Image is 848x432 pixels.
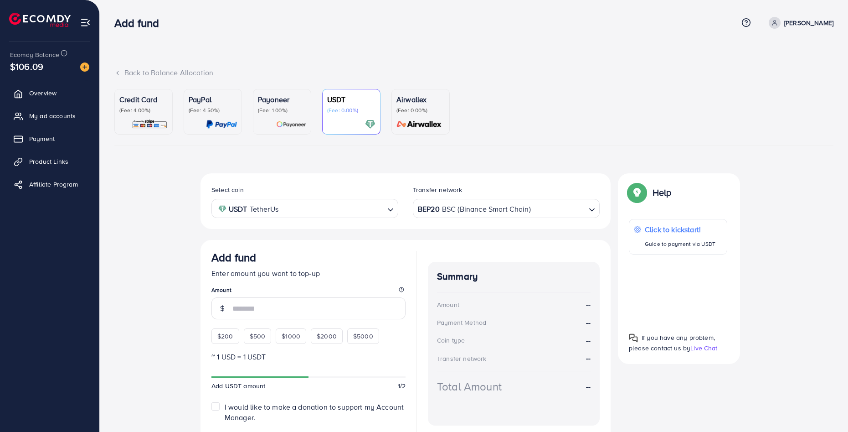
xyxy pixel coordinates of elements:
[629,333,638,343] img: Popup guide
[442,203,531,216] span: BSC (Binance Smart Chain)
[653,187,672,198] p: Help
[250,332,266,341] span: $500
[206,119,237,130] img: card
[532,202,585,216] input: Search for option
[276,119,306,130] img: card
[217,332,233,341] span: $200
[418,203,440,216] strong: BEP20
[809,391,841,425] iframe: Chat
[211,185,244,194] label: Select coin
[7,152,93,171] a: Product Links
[211,351,406,362] p: ~ 1 USD = 1 USDT
[317,332,337,341] span: $2000
[80,17,91,28] img: menu
[211,199,398,218] div: Search for option
[396,94,445,105] p: Airwallex
[119,107,168,114] p: (Fee: 4.00%)
[437,354,487,363] div: Transfer network
[7,84,93,102] a: Overview
[189,107,237,114] p: (Fee: 4.50%)
[327,94,375,105] p: USDT
[258,94,306,105] p: Payoneer
[437,271,591,282] h4: Summary
[7,175,93,193] a: Affiliate Program
[211,381,265,390] span: Add USDT amount
[645,239,715,250] p: Guide to payment via USDT
[586,317,591,328] strong: --
[586,335,591,346] strong: --
[398,381,406,390] span: 1/2
[629,333,715,353] span: If you have any problem, please contact us by
[413,199,600,218] div: Search for option
[29,180,78,189] span: Affiliate Program
[413,185,463,194] label: Transfer network
[7,107,93,125] a: My ad accounts
[437,379,502,395] div: Total Amount
[211,268,406,279] p: Enter amount you want to top-up
[132,119,168,130] img: card
[29,157,68,166] span: Product Links
[365,119,375,130] img: card
[119,94,168,105] p: Credit Card
[586,353,591,363] strong: --
[281,202,384,216] input: Search for option
[394,119,445,130] img: card
[645,224,715,235] p: Click to kickstart!
[211,251,256,264] h3: Add fund
[690,344,717,353] span: Live Chat
[10,50,59,59] span: Ecomdy Balance
[250,203,278,216] span: TetherUs
[7,130,93,148] a: Payment
[586,381,591,392] strong: --
[80,62,89,72] img: image
[218,205,226,213] img: coin
[189,94,237,105] p: PayPal
[327,107,375,114] p: (Fee: 0.00%)
[10,60,43,73] span: $106.09
[586,300,591,310] strong: --
[396,107,445,114] p: (Fee: 0.00%)
[437,336,465,345] div: Coin type
[353,332,373,341] span: $5000
[437,318,486,327] div: Payment Method
[211,286,406,297] legend: Amount
[229,203,247,216] strong: USDT
[114,68,833,78] div: Back to Balance Allocation
[29,88,57,98] span: Overview
[258,107,306,114] p: (Fee: 1.00%)
[282,332,300,341] span: $1000
[29,134,55,143] span: Payment
[437,300,459,309] div: Amount
[9,13,71,27] img: logo
[629,184,645,201] img: Popup guide
[765,17,833,29] a: [PERSON_NAME]
[784,17,833,28] p: [PERSON_NAME]
[114,16,166,30] h3: Add fund
[225,402,404,422] span: I would like to make a donation to support my Account Manager.
[29,111,76,120] span: My ad accounts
